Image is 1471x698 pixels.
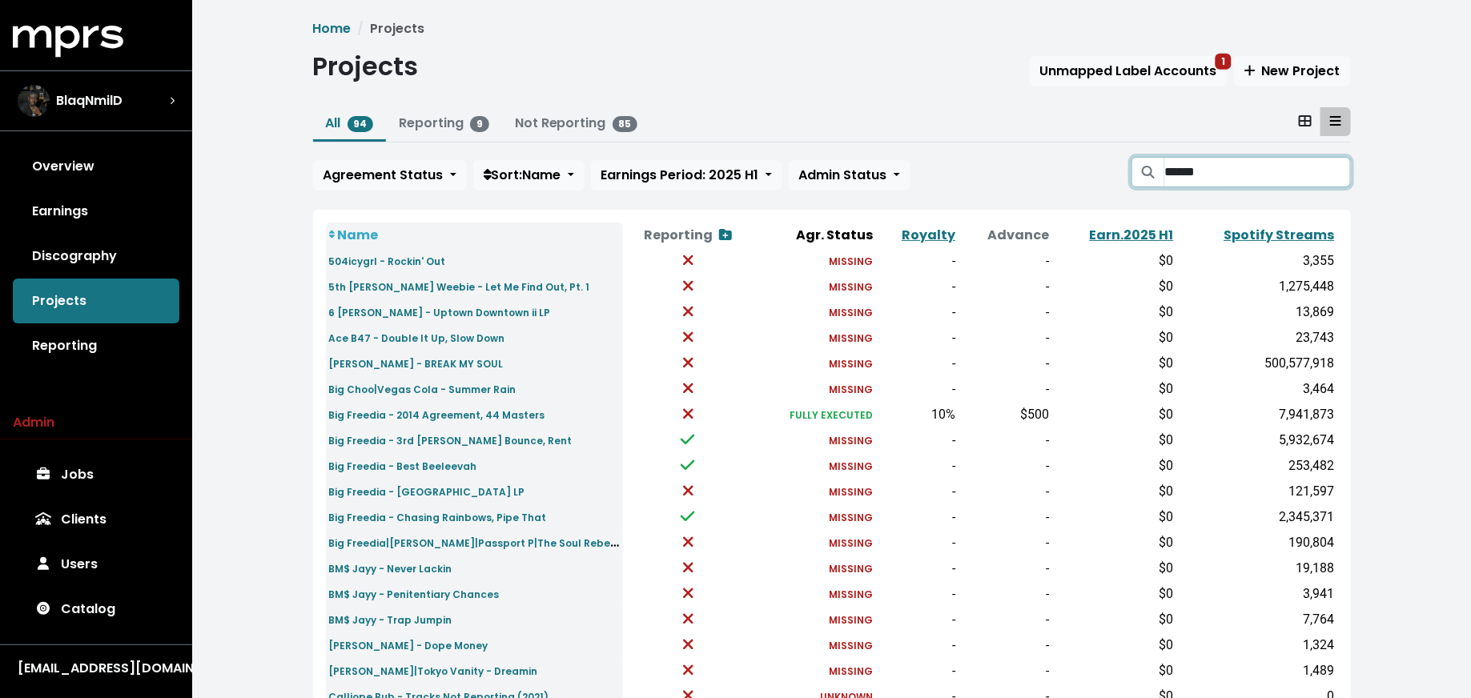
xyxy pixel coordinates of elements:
span: New Project [1244,62,1340,80]
small: Ace B47 - Double It Up, Slow Down [329,331,505,345]
small: MISSING [829,331,873,345]
td: 3,464 [1177,376,1338,402]
a: Clients [13,497,179,542]
a: Earn.2025 H1 [1090,226,1174,244]
small: [PERSON_NAME]|Tokyo Vanity - Dreamin [329,664,538,678]
td: - [959,427,1052,453]
small: FULLY EXECUTED [790,408,873,422]
button: Earnings Period: 2025 H1 [591,160,782,191]
td: $0 [1052,632,1176,658]
a: Jobs [13,452,179,497]
small: MISSING [829,383,873,396]
td: $0 [1052,556,1176,581]
a: Reporting [13,323,179,368]
span: Unmapped Label Accounts [1040,62,1217,80]
td: - [876,607,959,632]
h1: Projects [313,51,419,82]
a: Users [13,542,179,587]
span: Admin Status [799,166,887,184]
td: 190,804 [1177,530,1338,556]
td: - [959,530,1052,556]
small: Big Freedia - 3rd [PERSON_NAME] Bounce, Rent [329,434,573,447]
td: 7,941,873 [1177,402,1338,427]
td: - [959,299,1052,325]
small: Big Freedia - Best Beeleevah [329,459,477,473]
li: Projects [352,19,425,38]
span: Earnings Period: 2025 H1 [601,166,759,184]
td: - [876,556,959,581]
td: - [876,479,959,504]
th: Agr. Status [753,223,876,248]
td: - [876,274,959,299]
td: 23,743 [1177,325,1338,351]
nav: breadcrumb [313,19,1351,38]
td: - [876,632,959,658]
span: 85 [613,116,638,132]
td: 13,869 [1177,299,1338,325]
small: MISSING [829,588,873,601]
a: Not Reporting85 [515,114,638,132]
td: - [959,248,1052,274]
td: 19,188 [1177,556,1338,581]
small: Big Choo|Vegas Cola - Summer Rain [329,383,516,396]
a: BM$ Jayy - Penitentiary Chances [329,584,500,603]
td: - [959,504,1052,530]
button: New Project [1234,56,1351,86]
img: The selected account / producer [18,85,50,117]
small: Big Freedia - 2014 Agreement, 44 Masters [329,408,545,422]
td: - [876,351,959,376]
button: Sort:Name [473,160,585,191]
small: MISSING [829,639,873,652]
td: $0 [1052,325,1176,351]
th: Advance [959,223,1052,248]
small: MISSING [829,459,873,473]
span: BlaqNmilD [56,91,123,110]
a: Earnings [13,189,179,234]
td: - [876,530,959,556]
span: 94 [348,116,374,132]
td: 3,355 [1177,248,1338,274]
svg: Table View [1330,114,1341,127]
a: 6 [PERSON_NAME] - Uptown Downtown ii LP [329,303,551,321]
small: MISSING [829,485,873,499]
a: Reporting9 [399,114,489,132]
small: BM$ Jayy - Trap Jumpin [329,613,452,627]
td: $0 [1052,504,1176,530]
td: 1,489 [1177,658,1338,684]
td: - [959,274,1052,299]
a: Discography [13,234,179,279]
small: MISSING [829,357,873,371]
small: MISSING [829,562,873,576]
td: $0 [1052,427,1176,453]
td: - [959,581,1052,607]
a: Ace B47 - Double It Up, Slow Down [329,328,505,347]
a: [PERSON_NAME]|Tokyo Vanity - Dreamin [329,661,538,680]
td: $0 [1052,607,1176,632]
small: MISSING [829,434,873,447]
a: Big Freedia|[PERSON_NAME]|Passport P|The Soul Rebels - Good Time [329,533,686,552]
td: 121,597 [1177,479,1338,504]
small: MISSING [829,536,873,550]
td: - [959,325,1052,351]
td: $0 [1052,581,1176,607]
small: MISSING [829,613,873,627]
td: - [876,658,959,684]
a: [PERSON_NAME] - Dope Money [329,636,488,654]
span: 1 [1215,54,1232,70]
td: 500,577,918 [1177,351,1338,376]
a: Big Freedia - [GEOGRAPHIC_DATA] LP [329,482,525,500]
a: Overview [13,144,179,189]
small: Big Freedia - [GEOGRAPHIC_DATA] LP [329,485,525,499]
button: Unmapped Label Accounts1 [1030,56,1228,86]
small: BM$ Jayy - Penitentiary Chances [329,588,500,601]
td: $0 [1052,248,1176,274]
td: 5,932,674 [1177,427,1338,453]
input: Search projects [1164,157,1350,187]
a: Home [313,19,352,38]
small: MISSING [829,664,873,678]
td: - [876,427,959,453]
small: MISSING [829,255,873,268]
a: Spotify Streams [1224,226,1335,244]
td: $0 [1052,351,1176,376]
